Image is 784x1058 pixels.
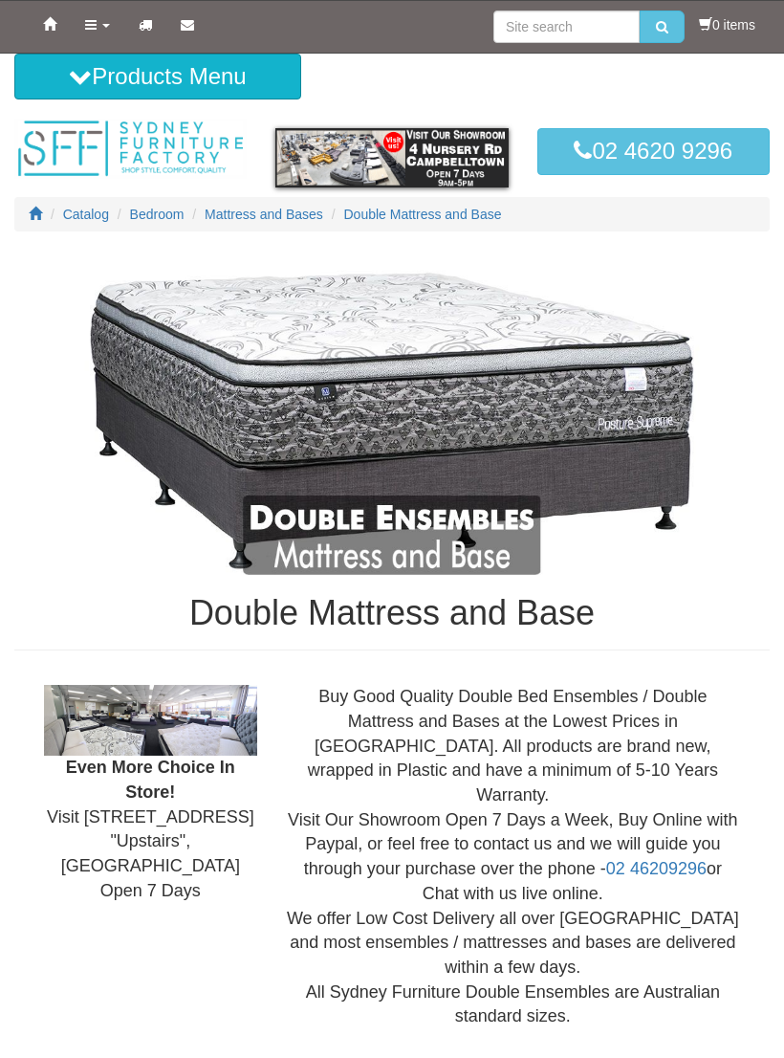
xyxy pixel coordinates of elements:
button: Products Menu [14,54,301,99]
img: Double Mattress and Base [14,260,770,575]
img: Sydney Furniture Factory [14,119,247,179]
a: Catalog [63,207,109,222]
input: Site search [493,11,640,43]
img: showroom.gif [275,128,508,187]
a: 02 4620 9296 [537,128,770,174]
b: Even More Choice In Store! [66,758,235,802]
li: 0 items [699,15,755,34]
img: Showroom [44,685,257,756]
div: Buy Good Quality Double Bed Ensembles / Double Mattress and Bases at the Lowest Prices in [GEOGRA... [272,685,754,1029]
a: Bedroom [130,207,185,222]
div: Visit [STREET_ADDRESS] "Upstairs", [GEOGRAPHIC_DATA] Open 7 Days [30,685,272,903]
a: Mattress and Bases [205,207,323,222]
h1: Double Mattress and Base [14,594,770,632]
a: 02 46209296 [606,859,707,878]
a: Double Mattress and Base [344,207,502,222]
